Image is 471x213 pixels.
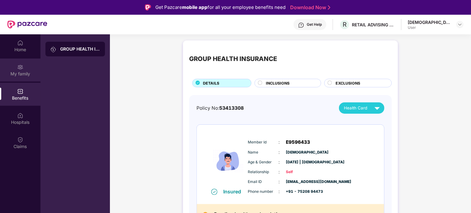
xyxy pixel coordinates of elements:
span: : [279,178,280,185]
strong: mobile app [182,4,208,10]
span: R [343,21,347,28]
span: : [279,159,280,165]
span: Self [286,169,317,175]
span: : [279,139,280,146]
span: Relationship [248,169,279,175]
span: 53413308 [219,105,244,111]
span: EXCLUSIONS [336,80,360,86]
span: Email ID [248,179,279,185]
div: User [408,25,451,30]
img: svg+xml;base64,PHN2ZyBpZD0iRHJvcGRvd24tMzJ4MzIiIHhtbG5zPSJodHRwOi8vd3d3LnczLm9yZy8yMDAwL3N2ZyIgd2... [457,22,462,27]
span: Name [248,150,279,155]
span: [DATE] | [DEMOGRAPHIC_DATA] [286,159,317,165]
button: Health Card [339,102,384,114]
div: GROUP HEALTH INSURANCE [60,46,100,52]
img: svg+xml;base64,PHN2ZyBpZD0iQmVuZWZpdHMiIHhtbG5zPSJodHRwOi8vd3d3LnczLm9yZy8yMDAwL3N2ZyIgd2lkdGg9Ij... [17,88,23,94]
span: Member Id [248,139,279,145]
span: DETAILS [203,80,219,86]
img: icon [210,134,247,188]
div: [DEMOGRAPHIC_DATA] [408,19,451,25]
a: Download Now [290,4,329,11]
img: Stroke [328,4,330,11]
span: : [279,169,280,175]
span: INCLUSIONS [266,80,290,86]
span: +91 - 75208 94473 [286,189,317,195]
div: Insured [224,188,245,195]
img: svg+xml;base64,PHN2ZyBpZD0iSG9zcGl0YWxzIiB4bWxucz0iaHR0cDovL3d3dy53My5vcmcvMjAwMC9zdmciIHdpZHRoPS... [17,112,23,119]
img: svg+xml;base64,PHN2ZyB4bWxucz0iaHR0cDovL3d3dy53My5vcmcvMjAwMC9zdmciIHdpZHRoPSIxNiIgaGVpZ2h0PSIxNi... [211,189,217,195]
span: E9596433 [286,139,310,146]
span: Age & Gender [248,159,279,165]
span: : [279,188,280,195]
img: svg+xml;base64,PHN2ZyB3aWR0aD0iMjAiIGhlaWdodD0iMjAiIHZpZXdCb3g9IjAgMCAyMCAyMCIgZmlsbD0ibm9uZSIgeG... [50,46,56,52]
img: svg+xml;base64,PHN2ZyB4bWxucz0iaHR0cDovL3d3dy53My5vcmcvMjAwMC9zdmciIHZpZXdCb3g9IjAgMCAyNCAyNCIgd2... [372,103,383,113]
div: GROUP HEALTH INSURANCE [189,54,277,64]
span: [EMAIL_ADDRESS][DOMAIN_NAME] [286,179,317,185]
span: [DEMOGRAPHIC_DATA] [286,150,317,155]
img: svg+xml;base64,PHN2ZyBpZD0iQ2xhaW0iIHhtbG5zPSJodHRwOi8vd3d3LnczLm9yZy8yMDAwL3N2ZyIgd2lkdGg9IjIwIi... [17,137,23,143]
div: RETAIL ADVISING SERVICES LLP [352,22,395,28]
img: svg+xml;base64,PHN2ZyBpZD0iSG9tZSIgeG1sbnM9Imh0dHA6Ly93d3cudzMub3JnLzIwMDAvc3ZnIiB3aWR0aD0iMjAiIG... [17,40,23,46]
img: svg+xml;base64,PHN2ZyB3aWR0aD0iMjAiIGhlaWdodD0iMjAiIHZpZXdCb3g9IjAgMCAyMCAyMCIgZmlsbD0ibm9uZSIgeG... [17,64,23,70]
div: Get Pazcare for all your employee benefits need [155,4,286,11]
img: New Pazcare Logo [7,21,47,29]
img: svg+xml;base64,PHN2ZyBpZD0iSGVscC0zMngzMiIgeG1sbnM9Imh0dHA6Ly93d3cudzMub3JnLzIwMDAvc3ZnIiB3aWR0aD... [298,22,304,28]
span: Phone number [248,189,279,195]
span: : [279,149,280,156]
div: Policy No: [197,105,244,112]
span: Health Card [344,105,367,111]
div: Get Help [307,22,322,27]
img: Logo [145,4,151,10]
